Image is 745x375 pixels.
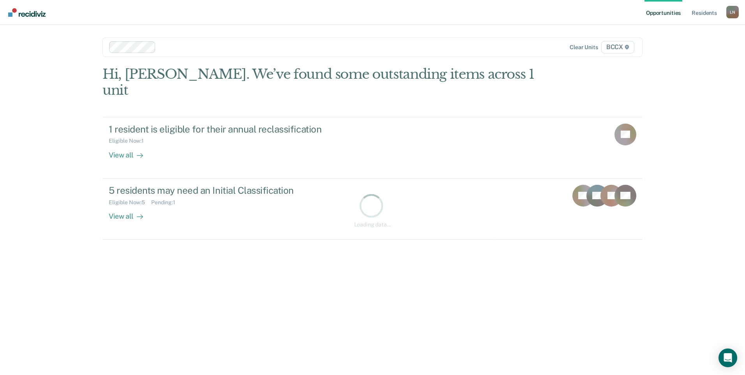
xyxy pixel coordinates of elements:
[719,348,737,367] div: Open Intercom Messenger
[726,6,739,18] button: Profile dropdown button
[601,41,634,53] span: BCCX
[570,44,598,51] div: Clear units
[726,6,739,18] div: L N
[8,8,46,17] img: Recidiviz
[354,221,391,228] div: Loading data...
